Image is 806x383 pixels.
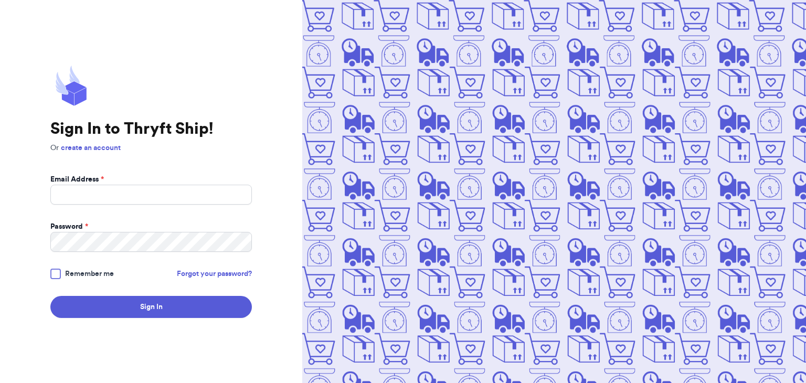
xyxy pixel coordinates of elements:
[50,174,104,185] label: Email Address
[177,269,252,279] a: Forgot your password?
[50,221,88,232] label: Password
[65,269,114,279] span: Remember me
[61,144,121,152] a: create an account
[50,120,252,139] h1: Sign In to Thryft Ship!
[50,143,252,153] p: Or
[50,296,252,318] button: Sign In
